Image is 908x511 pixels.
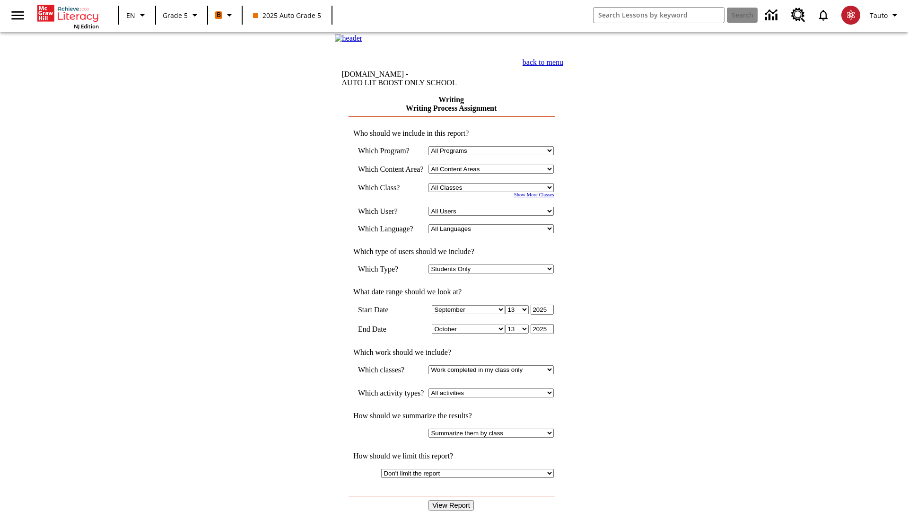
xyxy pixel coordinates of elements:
input: View Report [428,500,474,511]
td: Which Program? [358,146,424,155]
nobr: AUTO LIT BOOST ONLY SCHOOL [342,79,457,87]
button: Language: EN, Select a language [122,7,152,24]
button: Grade: Grade 5, Select a grade [159,7,204,24]
td: Which work should we include? [349,348,554,357]
a: Resource Center, Will open in new tab [786,2,811,28]
a: Notifications [811,3,836,27]
td: What date range should we look at? [349,288,554,296]
button: Open side menu [4,1,32,29]
td: Who should we include in this report? [349,129,554,138]
span: B [217,9,221,21]
span: EN [126,10,135,20]
a: Writing Writing Process Assignment [406,96,497,112]
a: Show More Classes [514,192,554,197]
input: search field [594,8,724,23]
span: 2025 Auto Grade 5 [253,10,321,20]
td: Which classes? [358,365,424,374]
img: header [335,34,363,43]
button: Profile/Settings [866,7,904,24]
td: Which Language? [358,224,424,233]
nobr: Which Content Area? [358,165,424,173]
button: Select a new avatar [836,3,866,27]
td: Which Class? [358,183,424,192]
span: Tauto [870,10,888,20]
span: NJ Edition [74,23,99,30]
td: How should we limit this report? [349,452,554,460]
img: avatar image [841,6,860,25]
a: back to menu [523,58,563,66]
td: End Date [358,324,424,334]
a: Data Center [760,2,786,28]
td: How should we summarize the results? [349,412,554,420]
td: Which type of users should we include? [349,247,554,256]
div: Home [37,3,99,30]
span: Grade 5 [163,10,188,20]
button: Boost Class color is orange. Change class color [211,7,239,24]
td: Which Type? [358,264,424,273]
td: Start Date [358,305,424,315]
td: Which activity types? [358,388,424,397]
td: Which User? [358,207,424,216]
td: [DOMAIN_NAME] - [342,70,479,87]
